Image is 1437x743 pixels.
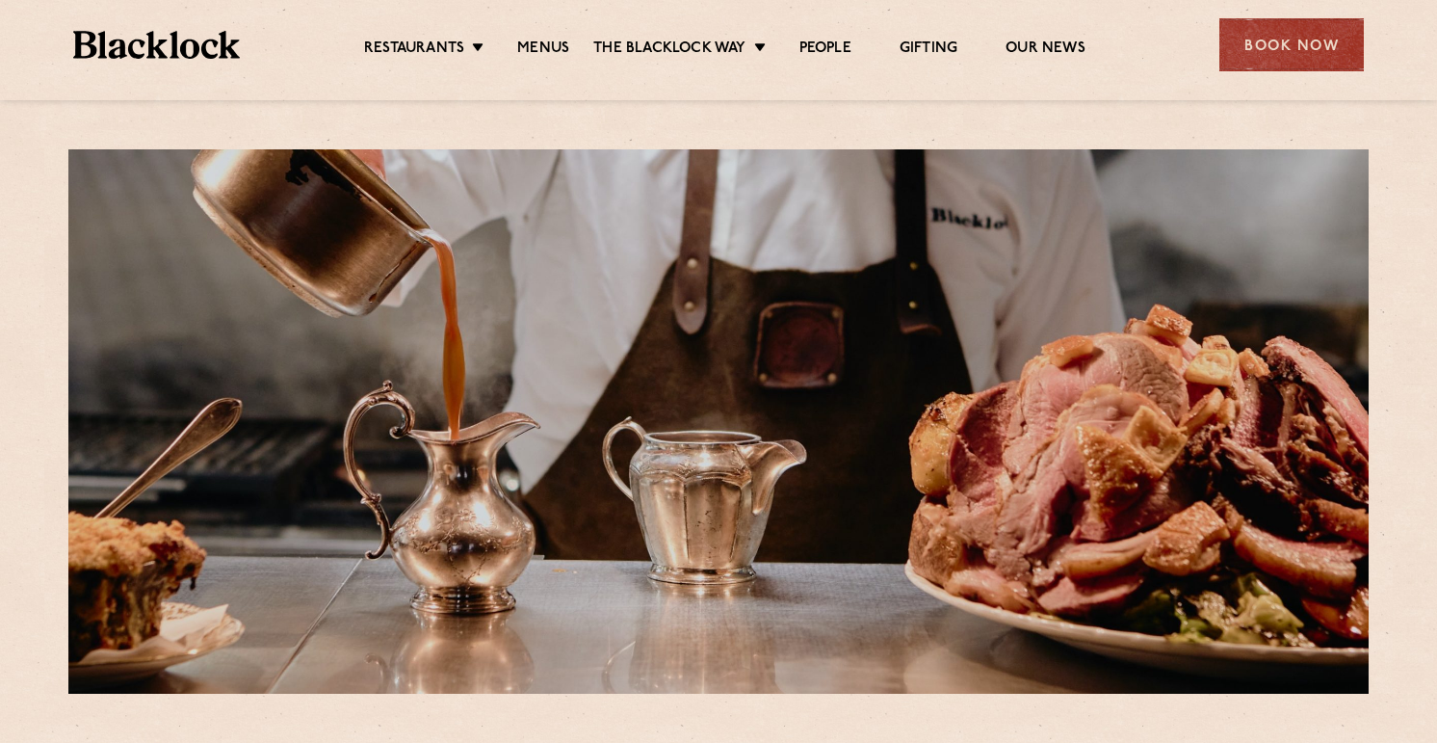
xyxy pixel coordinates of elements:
[799,40,851,61] a: People
[900,40,957,61] a: Gifting
[364,40,464,61] a: Restaurants
[1219,18,1364,71] div: Book Now
[73,31,240,59] img: BL_Textured_Logo-footer-cropped.svg
[517,40,569,61] a: Menus
[593,40,745,61] a: The Blacklock Way
[1006,40,1085,61] a: Our News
